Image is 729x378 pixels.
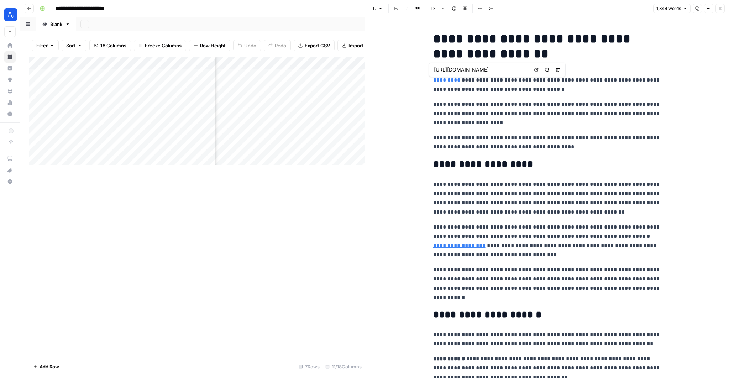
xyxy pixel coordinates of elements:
[36,42,48,49] span: Filter
[264,40,291,51] button: Redo
[66,42,75,49] span: Sort
[4,97,16,108] a: Usage
[4,6,16,23] button: Workspace: Amplitude
[4,74,16,85] a: Opportunities
[40,363,59,370] span: Add Row
[337,40,379,51] button: Import CSV
[189,40,230,51] button: Row Height
[4,176,16,187] button: Help + Support
[50,21,62,28] div: Blank
[305,42,330,49] span: Export CSV
[4,51,16,63] a: Browse
[29,361,63,372] button: Add Row
[5,165,15,175] div: What's new?
[348,42,374,49] span: Import CSV
[32,40,59,51] button: Filter
[4,153,16,164] a: AirOps Academy
[653,4,691,13] button: 1,344 words
[100,42,126,49] span: 18 Columns
[244,42,256,49] span: Undo
[4,164,16,176] button: What's new?
[62,40,86,51] button: Sort
[294,40,335,51] button: Export CSV
[233,40,261,51] button: Undo
[89,40,131,51] button: 18 Columns
[656,5,681,12] span: 1,344 words
[36,17,76,31] a: Blank
[145,42,182,49] span: Freeze Columns
[275,42,286,49] span: Redo
[4,63,16,74] a: Insights
[4,108,16,120] a: Settings
[134,40,186,51] button: Freeze Columns
[4,40,16,51] a: Home
[4,8,17,21] img: Amplitude Logo
[296,361,322,372] div: 7 Rows
[322,361,364,372] div: 11/18 Columns
[4,85,16,97] a: Your Data
[200,42,226,49] span: Row Height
